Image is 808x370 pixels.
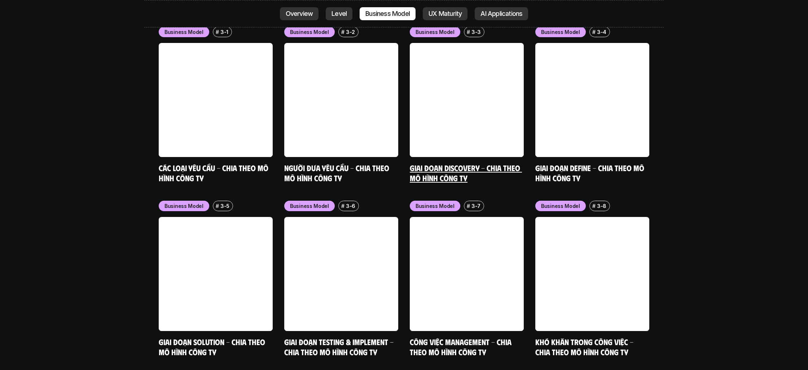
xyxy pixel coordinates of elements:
h6: # [592,29,596,35]
p: Business Model [290,202,329,210]
p: 3-8 [597,202,606,210]
a: Overview [280,7,319,20]
a: Giai đoạn Discovery - Chia theo mô hình công ty [410,163,522,183]
p: 3-2 [346,28,355,36]
p: AI Applications [480,10,522,17]
p: Business Model [164,202,203,210]
p: Business Model [541,28,580,36]
p: 3-6 [346,202,355,210]
p: Business Model [416,202,454,210]
h6: # [592,203,596,209]
a: AI Applications [475,7,528,20]
a: Công việc Management - Chia theo mô hình công ty [410,337,513,357]
p: Business Model [365,10,410,17]
p: 3-7 [471,202,480,210]
h6: # [341,29,344,35]
a: Người đưa yêu cầu - Chia theo mô hình công ty [284,163,391,183]
a: Giai đoạn Testing & Implement - Chia theo mô hình công ty [284,337,395,357]
a: Khó khăn trong công việc - Chia theo mô hình công ty [535,337,635,357]
p: Overview [286,10,313,17]
p: Level [331,10,347,17]
h6: # [216,29,219,35]
h6: # [341,203,344,209]
h6: # [216,203,219,209]
a: Level [326,7,352,20]
p: Business Model [164,28,203,36]
a: Business Model [360,7,416,20]
p: Business Model [541,202,580,210]
p: Business Model [416,28,454,36]
p: 3-5 [220,202,229,210]
a: Giai đoạn Solution - Chia theo mô hình công ty [159,337,267,357]
h6: # [467,29,470,35]
p: UX Maturity [429,10,462,17]
p: 3-3 [471,28,481,36]
a: UX Maturity [423,7,467,20]
h6: # [467,203,470,209]
p: 3-1 [220,28,228,36]
a: Các loại yêu cầu - Chia theo mô hình công ty [159,163,270,183]
a: Giai đoạn Define - Chia theo mô hình công ty [535,163,646,183]
p: Business Model [290,28,329,36]
p: 3-4 [597,28,606,36]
